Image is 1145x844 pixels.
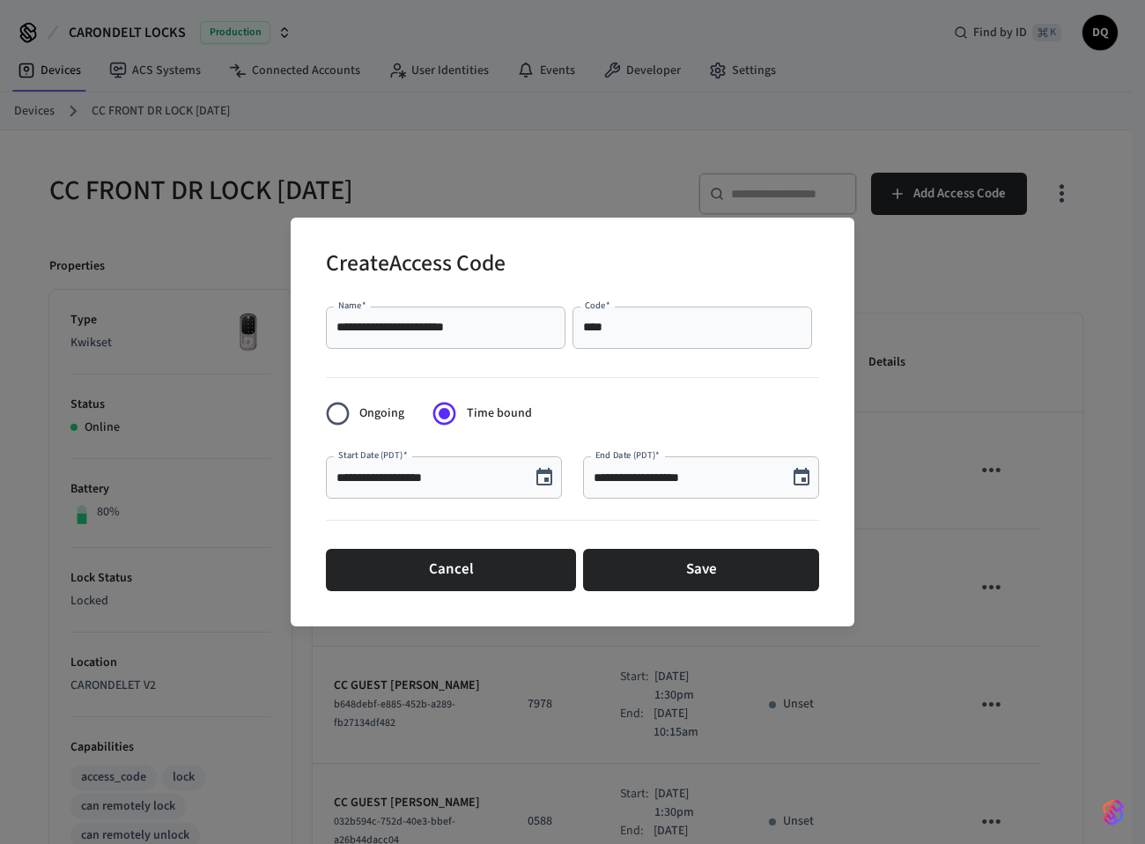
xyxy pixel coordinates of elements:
button: Cancel [326,549,576,591]
span: Ongoing [359,404,404,423]
span: Time bound [467,404,532,423]
label: End Date (PDT) [595,448,660,462]
h2: Create Access Code [326,239,506,292]
button: Choose date, selected date is Aug 30, 2025 [527,460,562,495]
button: Save [583,549,819,591]
label: Start Date (PDT) [338,448,407,462]
img: SeamLogoGradient.69752ec5.svg [1103,798,1124,826]
button: Choose date, selected date is Aug 30, 2025 [784,460,819,495]
label: Code [585,299,610,312]
label: Name [338,299,366,312]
